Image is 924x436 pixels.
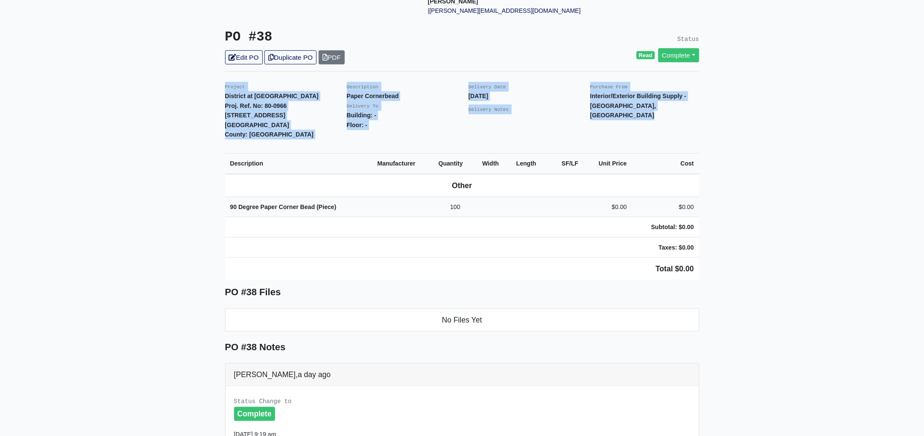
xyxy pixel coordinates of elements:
th: Length [511,153,550,174]
td: Taxes: $0.00 [632,237,699,258]
small: Status [678,36,699,43]
td: Total $0.00 [225,258,699,280]
a: [PERSON_NAME][EMAIL_ADDRESS][DOMAIN_NAME] [429,7,581,14]
small: Status Change to [234,398,292,405]
span: Read [637,51,655,60]
th: Unit Price [584,153,632,174]
b: Other [452,181,472,190]
strong: [GEOGRAPHIC_DATA] [225,122,289,128]
th: Manufacturer [372,153,433,174]
th: Width [477,153,511,174]
strong: Paper Cornerbead [347,93,399,99]
a: Complete [658,48,699,62]
td: $0.00 [584,197,632,217]
span: a day ago [298,370,331,379]
h5: PO #38 Notes [225,342,699,353]
strong: 90 Degree Paper Corner Bead (Piece) [230,203,337,210]
p: Interior/Exterior Building Supply - [GEOGRAPHIC_DATA], [GEOGRAPHIC_DATA] [590,91,699,120]
h5: PO #38 Files [225,287,699,298]
th: Quantity [434,153,478,174]
th: Description [225,153,373,174]
a: PDF [319,50,345,64]
small: Purchase From [590,84,628,90]
td: 100 [434,197,478,217]
a: Duplicate PO [264,50,317,64]
p: | [428,6,618,16]
strong: Proj. Ref. No: 80-0966 [225,102,287,109]
td: $0.00 [632,197,699,217]
strong: [STREET_ADDRESS] [225,112,286,119]
strong: District at [GEOGRAPHIC_DATA] [225,93,319,99]
small: Project [225,84,245,90]
strong: County: [GEOGRAPHIC_DATA] [225,131,314,138]
a: Edit PO [225,50,263,64]
div: Complete [234,407,275,421]
div: [PERSON_NAME], [226,363,699,386]
h3: PO #38 [225,29,456,45]
strong: Building: - [347,112,377,119]
small: Delivery To [347,104,378,109]
strong: Floor: - [347,122,367,128]
small: Description [347,84,378,90]
th: Cost [632,153,699,174]
td: Subtotal: $0.00 [632,217,699,238]
strong: [DATE] [469,93,489,99]
small: Delivery Date [469,84,506,90]
li: No Files Yet [225,308,699,331]
small: Delivery Notes [469,107,509,112]
th: SF/LF [549,153,584,174]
